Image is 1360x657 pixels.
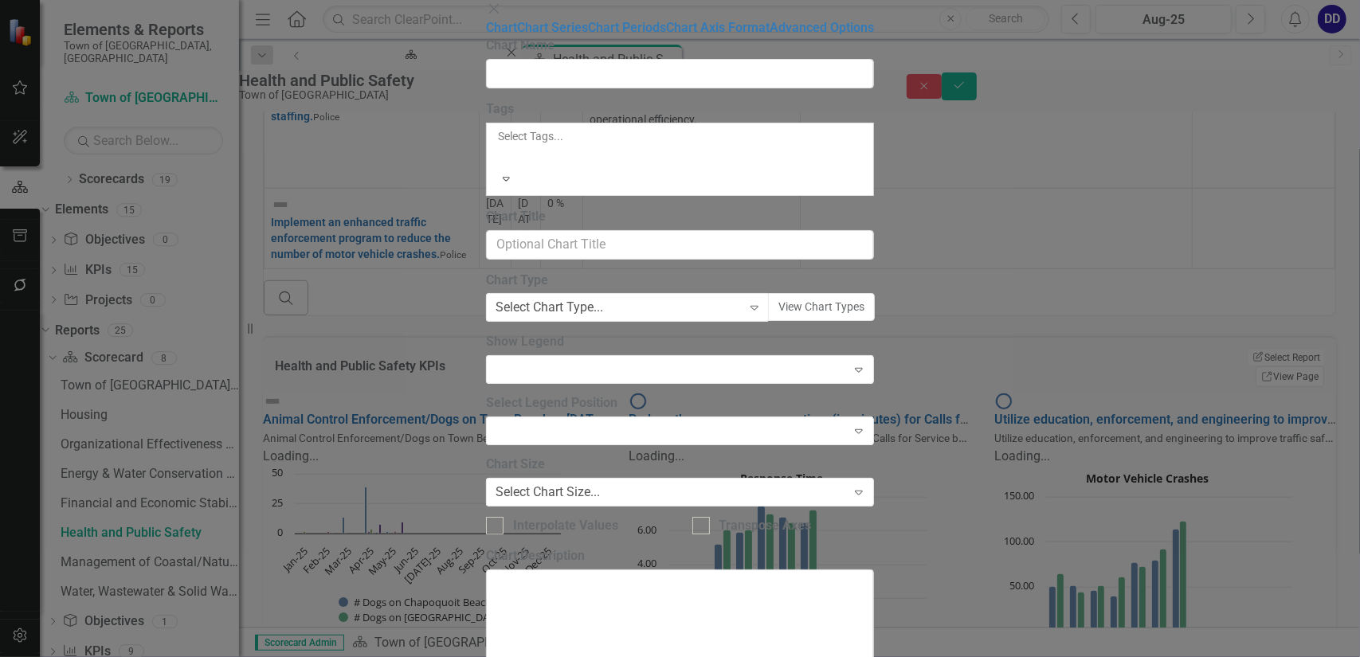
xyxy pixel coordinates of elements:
label: Chart Type [486,272,874,290]
div: Interpolate Values [513,517,618,535]
label: Chart Description [486,547,874,565]
label: Chart Title [486,208,874,226]
label: Show Legend [486,333,874,351]
a: Chart Periods [588,20,666,35]
label: Select Legend Position [486,394,874,413]
a: Chart [486,20,517,35]
label: Tags [486,100,874,119]
input: Optional Chart Title [486,230,874,260]
div: Select Tags... [498,128,862,144]
button: View Chart Types [768,293,875,321]
label: Chart Size [486,456,874,474]
a: Advanced Options [770,20,874,35]
div: Select Chart Type... [496,299,603,317]
a: Chart Series [517,20,588,35]
label: Chart Name [486,37,874,55]
div: Transpose Axes [719,517,812,535]
a: Chart Axis Format [666,20,770,35]
div: Select Chart Size... [496,483,600,502]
